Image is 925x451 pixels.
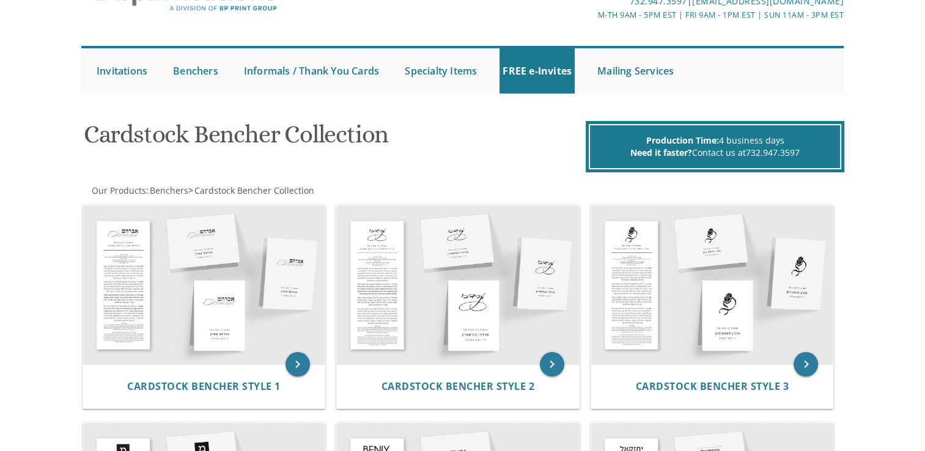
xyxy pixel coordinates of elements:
img: Cardstock Bencher Style 2 [337,205,579,364]
span: Benchers [150,185,188,196]
a: keyboard_arrow_right [794,352,818,376]
a: Cardstock Bencher Style 3 [635,381,789,392]
span: Cardstock Bencher Style 3 [635,380,789,393]
a: Cardstock Bencher Style 1 [127,381,281,392]
div: : [81,185,463,197]
span: Production Time: [646,134,719,146]
span: Cardstock Bencher Collection [194,185,314,196]
a: Specialty Items [402,48,480,94]
div: M-Th 9am - 5pm EST | Fri 9am - 1pm EST | Sun 11am - 3pm EST [336,9,844,21]
span: Cardstock Bencher Style 2 [381,380,535,393]
a: Benchers [149,185,188,196]
a: Our Products [90,185,146,196]
img: Cardstock Bencher Style 1 [83,205,325,364]
a: Cardstock Bencher Collection [193,185,314,196]
a: Invitations [94,48,150,94]
div: 4 business days Contact us at [589,124,841,169]
img: Cardstock Bencher Style 3 [591,205,833,364]
a: 732.947.3597 [746,147,800,158]
a: Mailing Services [594,48,677,94]
a: Cardstock Bencher Style 2 [381,381,535,392]
a: Benchers [170,48,221,94]
a: FREE e-Invites [499,48,575,94]
span: > [188,185,314,196]
span: Need it faster? [630,147,692,158]
a: keyboard_arrow_right [286,352,310,376]
a: Informals / Thank You Cards [241,48,382,94]
a: keyboard_arrow_right [540,352,564,376]
span: Cardstock Bencher Style 1 [127,380,281,393]
h1: Cardstock Bencher Collection [84,121,583,157]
